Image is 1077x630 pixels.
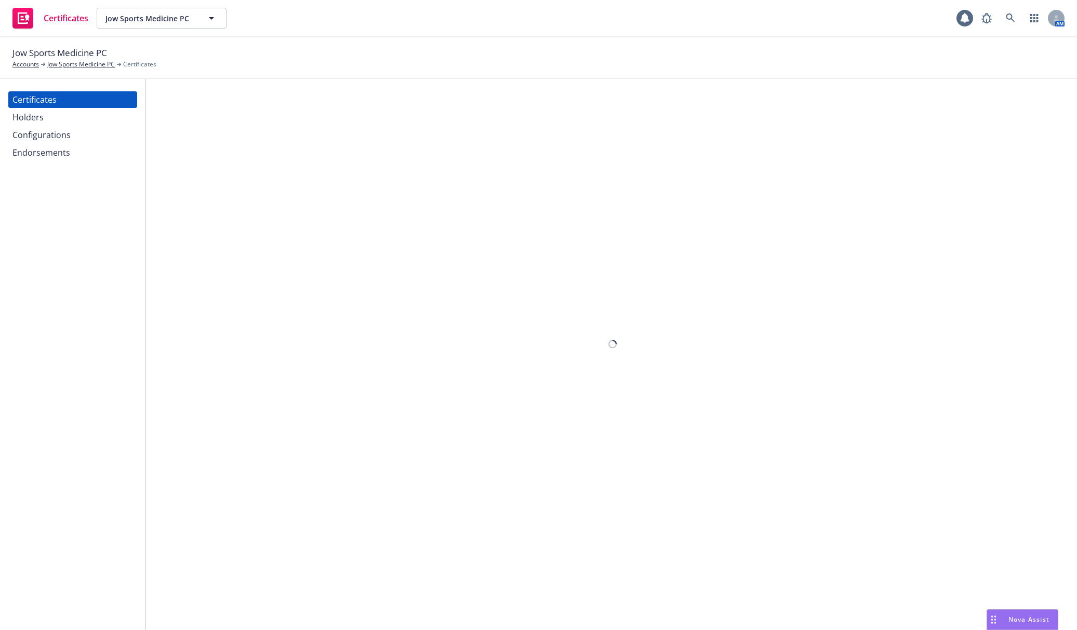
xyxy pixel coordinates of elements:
span: Certificates [44,14,88,22]
a: Jow Sports Medicine PC [47,60,115,69]
a: Holders [8,109,137,126]
a: Endorsements [8,144,137,161]
a: Search [1000,8,1021,29]
a: Certificates [8,91,137,108]
div: Drag to move [987,610,1000,629]
div: Certificates [12,91,57,108]
span: Jow Sports Medicine PC [105,13,195,24]
div: Configurations [12,127,71,143]
div: Holders [12,109,44,126]
a: Certificates [8,4,92,33]
button: Nova Assist [987,609,1058,630]
span: Certificates [123,60,156,69]
a: Switch app [1024,8,1045,29]
a: Accounts [12,60,39,69]
span: Nova Assist [1008,615,1049,624]
span: Jow Sports Medicine PC [12,46,107,60]
a: Report a Bug [976,8,997,29]
a: Configurations [8,127,137,143]
button: Jow Sports Medicine PC [97,8,227,29]
div: Endorsements [12,144,70,161]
